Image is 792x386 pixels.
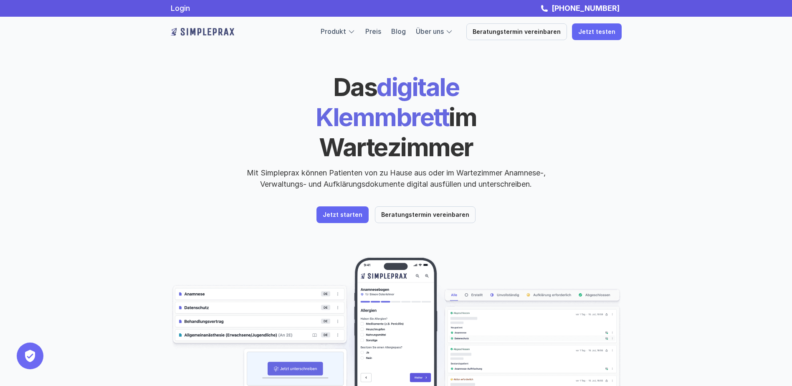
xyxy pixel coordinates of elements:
[578,28,615,36] p: Jetzt testen
[316,206,369,223] a: Jetzt starten
[365,27,381,36] a: Preis
[321,27,346,36] a: Produkt
[240,167,553,190] p: Mit Simpleprax können Patienten von zu Hause aus oder im Wartezimmer Anamnese-, Verwaltungs- und ...
[572,23,622,40] a: Jetzt testen
[416,27,444,36] a: Über uns
[319,102,481,162] span: im Wartezimmer
[333,72,377,102] span: Das
[552,4,620,13] strong: [PHONE_NUMBER]
[323,211,362,218] p: Jetzt starten
[381,211,469,218] p: Beratungstermin vereinbaren
[171,4,190,13] a: Login
[375,206,476,223] a: Beratungstermin vereinbaren
[466,23,567,40] a: Beratungstermin vereinbaren
[549,4,622,13] a: [PHONE_NUMBER]
[252,72,540,162] h1: digitale Klemmbrett
[391,27,406,36] a: Blog
[473,28,561,36] p: Beratungstermin vereinbaren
